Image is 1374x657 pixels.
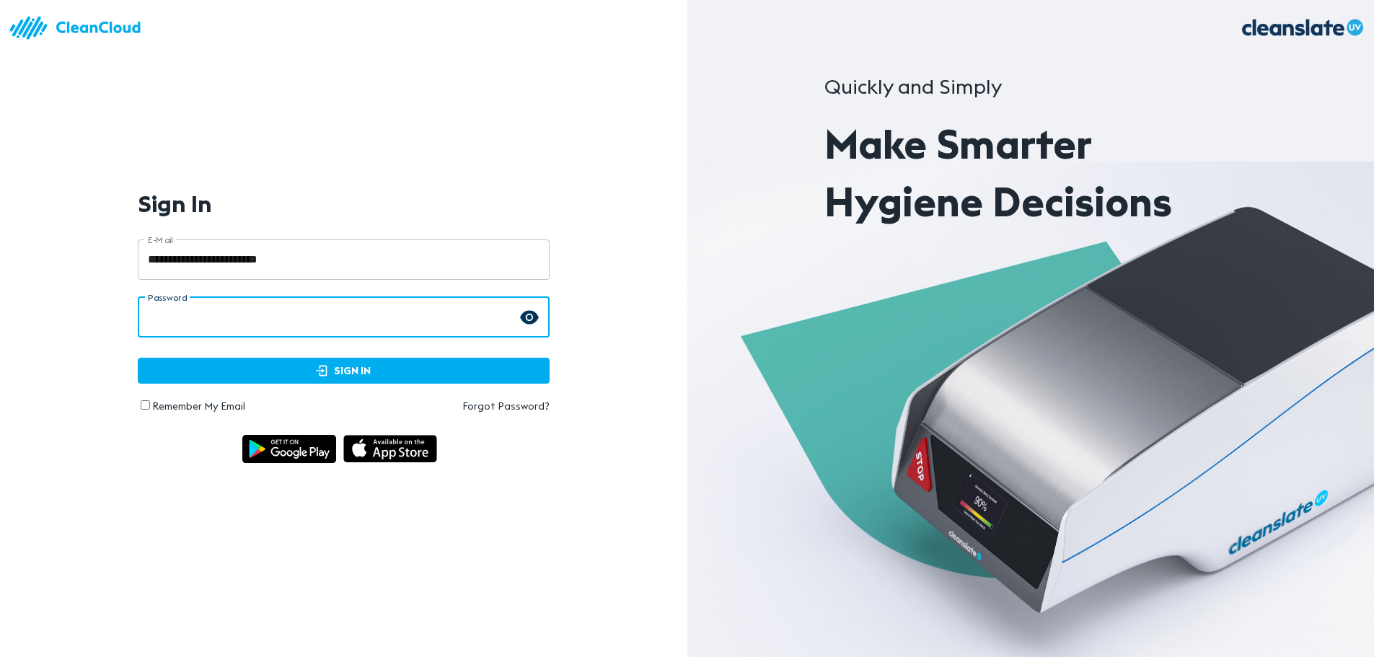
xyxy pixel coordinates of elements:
a: Forgot Password? [343,399,550,413]
span: Sign In [153,362,535,380]
img: logo_.070fea6c.svg [1230,7,1374,48]
img: img_appstore.1cb18997.svg [343,435,437,463]
keeper-lock: Open Keeper Popup [522,309,540,326]
button: Sign In [138,358,550,384]
img: logo.83bc1f05.svg [7,7,151,48]
img: img_android.ce55d1a6.svg [242,435,336,463]
p: Make Smarter Hygiene Decisions [824,115,1237,231]
label: Remember My Email [152,400,245,413]
h1: Sign In [138,190,212,217]
span: Quickly and Simply [824,74,1002,100]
